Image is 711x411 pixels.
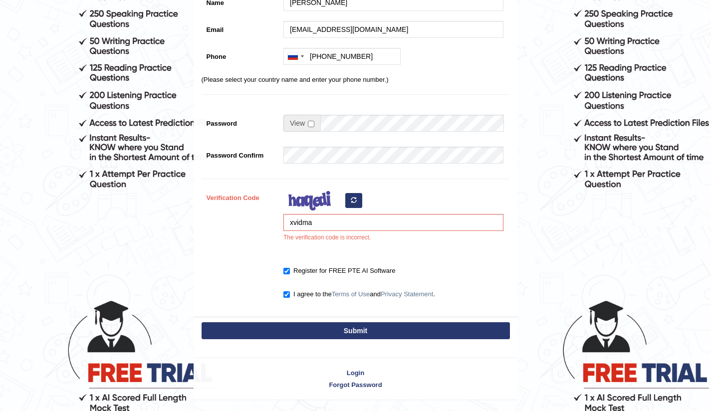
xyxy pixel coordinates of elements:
[283,48,401,65] input: +7 912 345-67-89
[347,369,364,377] ya-tr-span: Login
[207,194,259,202] ya-tr-span: Verification Code
[194,380,517,390] a: Forgot Password
[344,327,367,335] ya-tr-span: Submit
[433,290,435,298] ya-tr-span: .
[283,291,290,298] input: I agree to theTerms of UseandPrivacy Statement.
[283,268,290,274] input: Register for FREE PTE AI Software
[293,290,332,298] ya-tr-span: I agree to the
[202,322,510,339] button: Submit
[381,290,434,298] a: Privacy Statement
[329,381,382,389] ya-tr-span: Forgot Password
[207,120,237,127] ya-tr-span: Password
[284,48,307,64] div: Russia (Россия): +7
[370,290,381,298] ya-tr-span: and
[207,26,224,33] ya-tr-span: Email
[202,76,389,83] ya-tr-span: (Please select your country name and enter your phone number.)
[194,368,517,378] a: Login
[293,267,395,274] ya-tr-span: Register for FREE PTE AI Software
[332,290,370,298] a: Terms of Use
[207,53,227,60] ya-tr-span: Phone
[207,152,264,159] ya-tr-span: Password Confirm
[308,121,314,127] input: Show/Hide Password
